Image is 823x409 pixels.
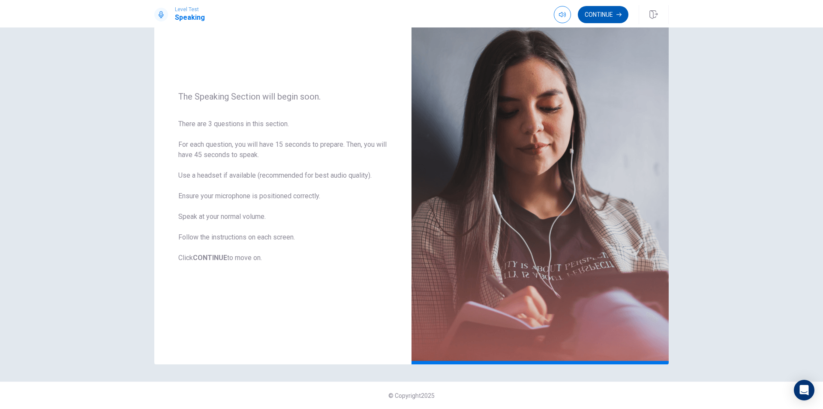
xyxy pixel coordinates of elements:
button: Continue [578,6,628,23]
span: Level Test [175,6,205,12]
span: The Speaking Section will begin soon. [178,91,387,102]
b: CONTINUE [193,254,227,262]
h1: Speaking [175,12,205,23]
span: There are 3 questions in this section. For each question, you will have 15 seconds to prepare. Th... [178,119,387,263]
span: © Copyright 2025 [388,392,435,399]
div: Open Intercom Messenger [794,380,814,400]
